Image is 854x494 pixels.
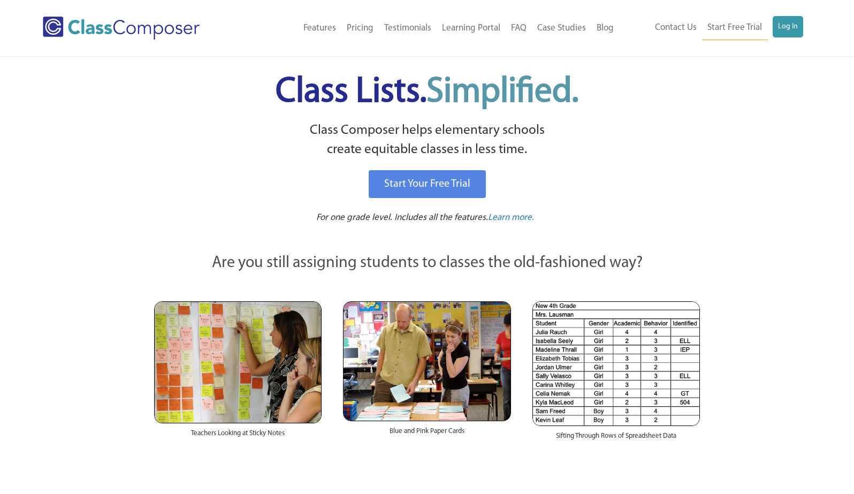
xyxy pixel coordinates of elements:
[650,16,702,40] a: Contact Us
[43,17,200,40] img: Class Composer
[154,301,322,423] img: Teachers Looking at Sticky Notes
[343,301,510,421] img: Blue and Pink Paper Cards
[276,75,578,110] span: Class Lists.
[298,17,341,40] a: Features
[591,17,619,40] a: Blog
[152,121,701,160] p: Class Composer helps elementary schools create equitable classes in less time.
[316,213,488,222] span: For one grade level. Includes all the features.
[343,421,510,447] div: Blue and Pink Paper Cards
[532,426,700,452] div: Sifting Through Rows of Spreadsheet Data
[488,213,534,222] span: Learn more.
[243,17,619,40] nav: Header Menu
[488,211,534,225] a: Learn more.
[619,16,803,40] nav: Header Menu
[341,17,379,40] a: Pricing
[154,252,700,275] p: Are you still assigning students to classes the old-fashioned way?
[773,16,803,37] a: Log In
[437,17,506,40] a: Learning Portal
[384,179,470,189] span: Start Your Free Trial
[426,75,578,110] span: Simplified.
[702,16,767,40] a: Start Free Trial
[369,170,486,198] a: Start Your Free Trial
[379,17,437,40] a: Testimonials
[506,17,532,40] a: FAQ
[532,301,700,426] img: Spreadsheets
[154,423,322,449] div: Teachers Looking at Sticky Notes
[532,17,591,40] a: Case Studies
